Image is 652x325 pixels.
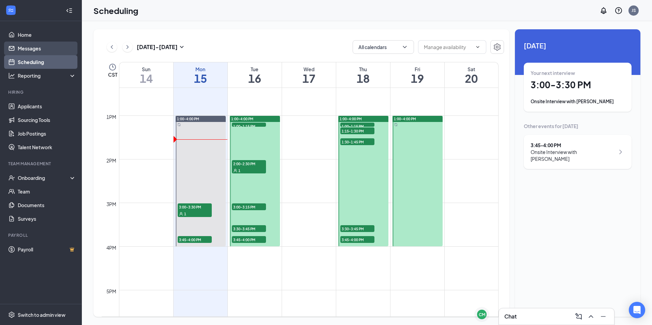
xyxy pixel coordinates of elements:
svg: Settings [493,43,501,51]
a: September 14, 2025 [119,62,173,88]
a: Messages [18,42,76,55]
svg: Clock [108,63,117,71]
span: 3:00-3:15 PM [232,203,266,210]
h1: 17 [282,73,336,84]
a: Home [18,28,76,42]
span: 3:45-4:00 PM [340,236,374,243]
span: 3:30-3:45 PM [340,225,374,232]
svg: ChevronDown [475,44,480,50]
a: Scheduling [18,55,76,69]
svg: Notifications [599,6,608,15]
div: Reporting [18,72,76,79]
a: Team [18,185,76,198]
svg: Collapse [66,7,73,14]
div: Onsite Interview with [PERSON_NAME] [531,98,625,105]
h3: [DATE] - [DATE] [137,43,178,51]
div: 3pm [105,200,118,208]
button: ChevronRight [122,42,133,52]
button: All calendarsChevronDown [353,40,414,54]
svg: ChevronRight [124,43,131,51]
svg: ChevronRight [617,148,625,156]
div: Hiring [8,89,75,95]
div: Onboarding [18,174,70,181]
h1: 14 [119,73,173,84]
div: Team Management [8,161,75,167]
button: Minimize [598,311,609,322]
div: Sat [445,66,499,73]
span: 1:00-1:15 PM [340,123,374,129]
h3: Chat [504,313,517,320]
svg: Minimize [599,312,607,321]
h1: 3:00 - 3:30 PM [531,79,625,91]
a: September 19, 2025 [390,62,444,88]
div: Mon [174,66,227,73]
h1: Scheduling [93,5,138,16]
span: 1 [238,168,240,173]
a: Settings [490,40,504,54]
div: Payroll [8,232,75,238]
a: September 17, 2025 [282,62,336,88]
a: Job Postings [18,127,76,140]
svg: ChevronUp [587,312,595,321]
span: 1:00-4:00 PM [177,117,199,121]
svg: User [233,169,237,173]
span: [DATE] [524,40,632,51]
span: 1:15-1:30 PM [340,127,374,134]
button: ComposeMessage [573,311,584,322]
div: Tue [228,66,282,73]
span: 3:45-4:00 PM [232,236,266,243]
a: Sourcing Tools [18,113,76,127]
a: Talent Network [18,140,76,154]
div: Thu [336,66,390,73]
svg: Analysis [8,72,15,79]
div: Onsite Interview with [PERSON_NAME] [531,149,615,162]
a: Surveys [18,212,76,226]
div: 5pm [105,288,118,295]
div: Other events for [DATE] [524,123,632,129]
a: Documents [18,198,76,212]
div: 3:45 - 4:00 PM [531,142,615,149]
span: 3:30-3:45 PM [232,225,266,232]
span: 3:00-3:30 PM [178,203,212,210]
div: Wed [282,66,336,73]
h1: 16 [228,73,282,84]
svg: ComposeMessage [575,312,583,321]
svg: ChevronDown [401,44,408,50]
span: 1:00-4:00 PM [231,117,253,121]
span: 1 [184,212,186,216]
svg: QuestionInfo [614,6,623,15]
span: 2:00-2:30 PM [232,160,266,167]
span: 1:30-1:45 PM [340,138,374,145]
a: September 20, 2025 [445,62,499,88]
div: 1pm [105,113,118,121]
a: September 18, 2025 [336,62,390,88]
h1: 15 [174,73,227,84]
a: PayrollCrown [18,243,76,256]
span: 1:00-4:00 PM [394,117,416,121]
div: CM [479,312,485,318]
svg: Sync [394,123,398,126]
div: JS [632,7,636,13]
button: ChevronLeft [107,42,117,52]
svg: User [179,212,183,216]
svg: Sync [177,123,181,126]
div: Switch to admin view [18,311,65,318]
a: September 15, 2025 [174,62,227,88]
span: CST [108,71,117,78]
span: 1:00-4:00 PM [340,117,362,121]
div: Your next interview [531,69,625,76]
div: Sun [119,66,173,73]
div: 2pm [105,157,118,164]
svg: Settings [8,311,15,318]
h1: 19 [390,73,444,84]
h1: 18 [336,73,390,84]
svg: SmallChevronDown [178,43,186,51]
a: September 16, 2025 [228,62,282,88]
div: 4pm [105,244,118,251]
svg: UserCheck [8,174,15,181]
svg: WorkstreamLogo [8,7,14,14]
h1: 20 [445,73,499,84]
input: Manage availability [424,43,472,51]
div: Fri [390,66,444,73]
svg: ChevronLeft [108,43,115,51]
